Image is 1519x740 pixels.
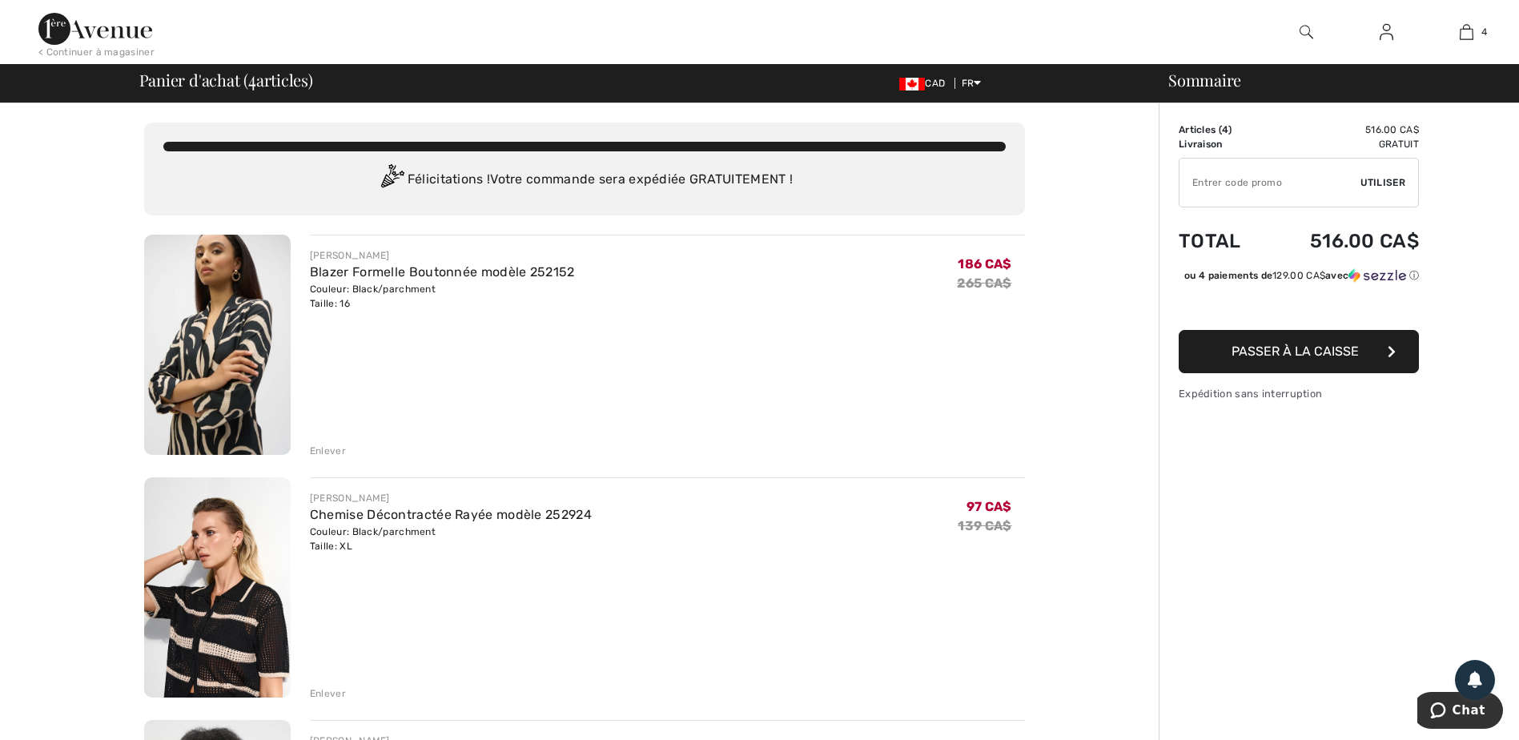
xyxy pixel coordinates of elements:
div: Enlever [310,444,346,458]
button: Passer à la caisse [1179,330,1419,373]
span: CAD [899,78,951,89]
img: Blazer Formelle Boutonnée modèle 252152 [144,235,291,455]
span: 4 [1222,124,1228,135]
input: Code promo [1179,159,1360,207]
div: ou 4 paiements de avec [1184,268,1419,283]
td: Total [1179,214,1266,268]
td: Livraison [1179,137,1266,151]
a: Se connecter [1367,22,1406,42]
td: 516.00 CA$ [1266,123,1419,137]
div: Sommaire [1149,72,1509,88]
div: [PERSON_NAME] [310,248,575,263]
img: Chemise Décontractée Rayée modèle 252924 [144,477,291,698]
iframe: Ouvre un widget dans lequel vous pouvez chatter avec l’un de nos agents [1417,692,1503,732]
s: 265 CA$ [957,275,1011,291]
td: Articles ( ) [1179,123,1266,137]
span: FR [962,78,982,89]
img: Mes infos [1380,22,1393,42]
div: < Continuer à magasiner [38,45,155,59]
span: 186 CA$ [958,256,1011,271]
td: Gratuit [1266,137,1419,151]
div: Couleur: Black/parchment Taille: XL [310,525,592,553]
div: Félicitations ! Votre commande sera expédiée GRATUITEMENT ! [163,164,1006,196]
s: 139 CA$ [958,518,1011,533]
a: Chemise Décontractée Rayée modèle 252924 [310,507,592,522]
div: Couleur: Black/parchment Taille: 16 [310,282,575,311]
img: Mon panier [1460,22,1473,42]
div: Enlever [310,686,346,701]
span: 97 CA$ [966,499,1012,514]
span: Panier d'achat ( articles) [139,72,313,88]
a: 4 [1427,22,1505,42]
div: [PERSON_NAME] [310,491,592,505]
span: 4 [1481,25,1487,39]
div: ou 4 paiements de129.00 CA$avecSezzle Cliquez pour en savoir plus sur Sezzle [1179,268,1419,288]
img: Congratulation2.svg [376,164,408,196]
span: 129.00 CA$ [1272,270,1325,281]
span: 4 [248,68,256,89]
span: Utiliser [1360,175,1405,190]
div: Expédition sans interruption [1179,386,1419,401]
iframe: PayPal-paypal [1179,288,1419,324]
img: recherche [1300,22,1313,42]
td: 516.00 CA$ [1266,214,1419,268]
img: Sezzle [1348,268,1406,283]
a: Blazer Formelle Boutonnée modèle 252152 [310,264,575,280]
img: 1ère Avenue [38,13,152,45]
img: Canadian Dollar [899,78,925,90]
span: Passer à la caisse [1232,344,1359,359]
